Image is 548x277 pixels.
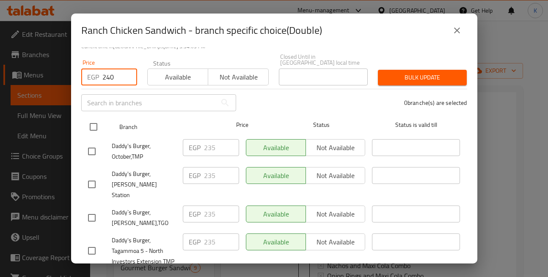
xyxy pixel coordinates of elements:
[214,120,270,130] span: Price
[378,70,467,85] button: Bulk update
[81,94,217,111] input: Search in branches
[189,170,201,181] p: EGP
[81,24,322,37] h2: Ranch Chicken Sandwich - branch specific choice(Double)
[81,43,467,50] p: Current time in [GEOGRAPHIC_DATA] is [DATE] 3:34:03 PM
[404,99,467,107] p: 0 branche(s) are selected
[112,141,176,162] span: Daddy's Burger, October,TMP
[385,72,460,83] span: Bulk update
[189,209,201,219] p: EGP
[147,69,208,85] button: Available
[372,120,460,130] span: Status is valid till
[204,139,239,156] input: Please enter price
[189,237,201,247] p: EGP
[112,169,176,200] span: Daddy's Burger, [PERSON_NAME] Station
[102,69,137,85] input: Please enter price
[112,235,176,267] span: Daddy's Burger, Tagammoa 5 - North Investors Extension TMP
[204,206,239,222] input: Please enter price
[87,72,99,82] p: EGP
[204,233,239,250] input: Please enter price
[277,120,365,130] span: Status
[208,69,269,85] button: Not available
[447,20,467,41] button: close
[204,167,239,184] input: Please enter price
[212,71,265,83] span: Not available
[119,122,207,132] span: Branch
[189,143,201,153] p: EGP
[151,71,205,83] span: Available
[112,207,176,228] span: Daddy`s Burger, [PERSON_NAME],TGO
